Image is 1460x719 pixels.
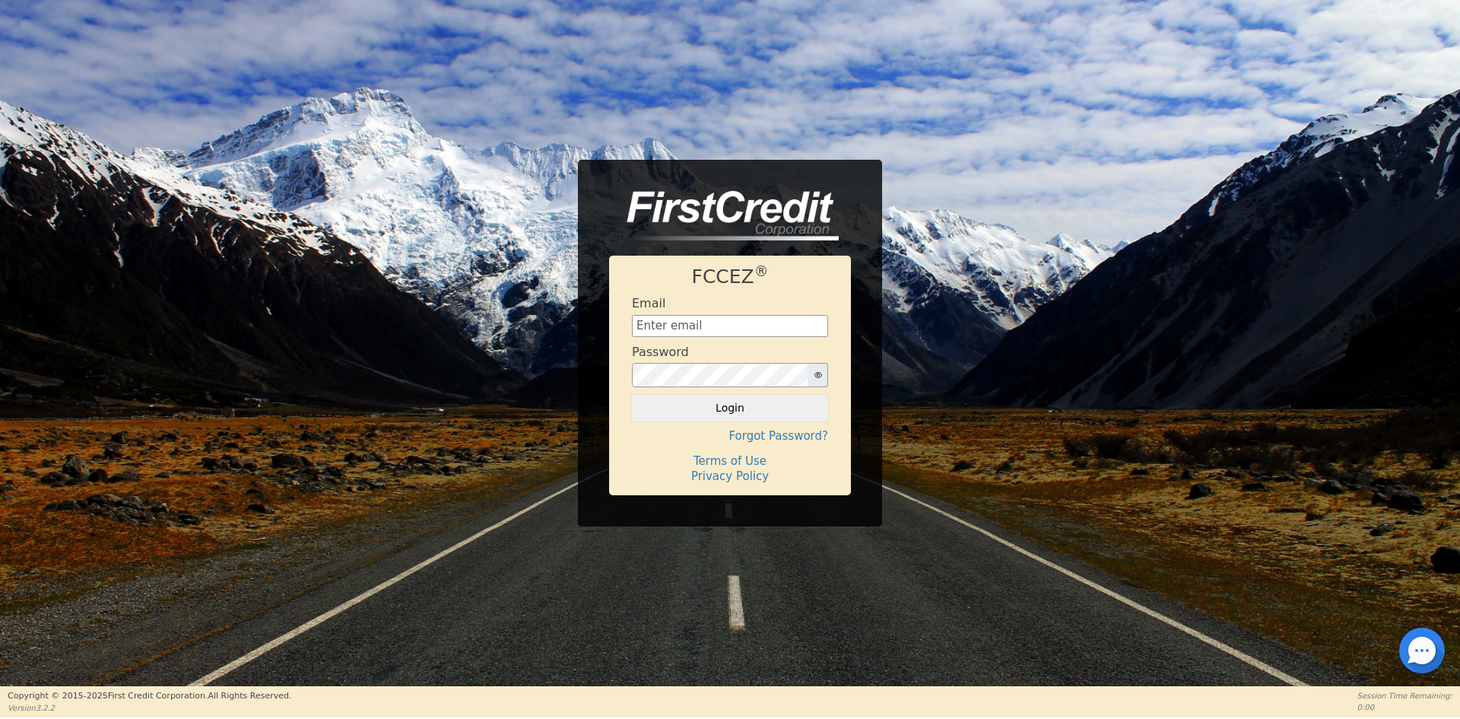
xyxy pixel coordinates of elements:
[632,395,828,421] button: Login
[1357,690,1452,702] p: Session Time Remaining:
[8,702,291,714] p: Version 3.2.2
[609,191,839,241] img: logo-CMu_cnol.png
[8,690,291,703] p: Copyright © 2015- 2025 First Credit Corporation.
[632,363,808,387] input: password
[632,469,828,483] h4: Privacy Policy
[632,345,689,359] h4: Password
[632,315,828,338] input: Enter email
[754,263,769,279] sup: ®
[632,454,828,468] h4: Terms of Use
[632,429,828,443] h4: Forgot Password?
[1357,702,1452,713] p: 0:00
[632,266,828,288] h1: FCCEZ
[632,296,665,310] h4: Email
[208,691,291,701] span: All Rights Reserved.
